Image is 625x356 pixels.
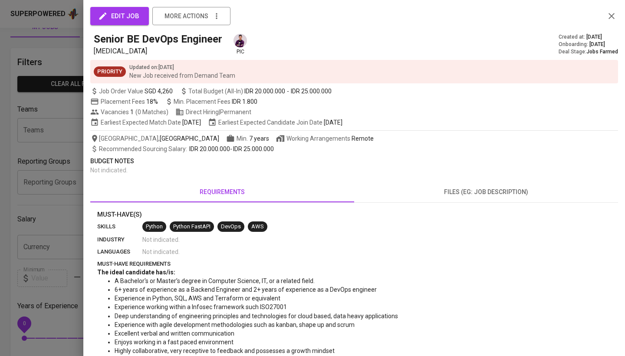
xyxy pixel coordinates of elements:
[189,145,230,152] span: IDR 20.000.000
[142,247,180,256] span: Not indicated .
[234,34,247,47] img: erwin@glints.com
[115,330,234,337] span: Excellent verbal and written communication
[97,235,142,244] p: industry
[90,7,149,25] button: edit job
[233,33,248,56] div: pic
[170,223,214,231] span: Python FastAPI
[146,98,158,105] span: 18%
[559,33,618,41] div: Created at :
[586,33,602,41] span: [DATE]
[175,108,251,116] span: Direct Hiring | Permanent
[97,210,611,220] p: Must-Have(s)
[90,167,128,174] span: Not indicated .
[359,187,613,198] span: files (eg: job description)
[115,339,234,346] span: Enjoys working in a fast paced environment
[97,260,611,268] p: must-have requirements
[142,235,180,244] span: Not indicated .
[115,277,315,284] span: A Bachelor's or Master’s degree in Computer Science, IT, or a related field.
[99,145,274,153] span: -
[152,7,230,25] button: more actions
[115,303,287,310] span: Experience working within a Infosec framework such ISO27001
[174,98,257,105] span: Min. Placement Fees
[129,71,235,80] p: New Job received from Demand Team
[559,41,618,48] div: Onboarding :
[115,313,398,320] span: Deep understanding of engineering principles and technologies for cloud based, data heavy applica...
[589,41,605,48] span: [DATE]
[99,145,188,152] span: Recommended Sourcing Salary :
[115,286,377,293] span: 6+ years of experience as a Backend Engineer and 2+ years of experience as a DevOps engineer
[94,47,147,55] span: [MEDICAL_DATA]
[352,134,374,143] div: Remote
[129,63,235,71] p: Updated on : [DATE]
[559,48,618,56] div: Deal Stage :
[95,187,349,198] span: requirements
[233,145,274,152] span: IDR 25.000.000
[160,134,219,143] span: [GEOGRAPHIC_DATA]
[248,223,267,231] span: AWS
[208,118,342,127] span: Earliest Expected Candidate Join Date
[100,10,139,22] span: edit job
[217,223,244,231] span: DevOps
[115,295,280,302] span: Experience in Python, SQL, AWS and Terraform or equivalent
[90,108,168,116] span: Vacancies ( 0 Matches )
[287,87,289,96] span: -
[101,98,158,105] span: Placement Fees
[115,347,335,354] span: Highly collaborative, very receptive to feedback and possesses a growth mindset
[129,108,134,116] span: 1
[182,118,201,127] span: [DATE]
[94,32,222,46] h5: Senior BE DevOps Engineer
[90,157,618,166] p: Budget Notes
[232,98,257,105] span: IDR 1.800
[142,223,166,231] span: Python
[249,135,269,142] span: 7 years
[97,269,175,276] span: The ideal candidate has/is:
[324,118,342,127] span: [DATE]
[90,134,219,143] span: [GEOGRAPHIC_DATA] ,
[145,87,173,96] span: SGD 4,260
[90,118,201,127] span: Earliest Expected Match Date
[180,87,332,96] span: Total Budget (All-In)
[164,11,208,22] span: more actions
[291,87,332,96] span: IDR 25.000.000
[276,134,374,143] span: Working Arrangements
[90,87,173,96] span: Job Order Value
[97,247,142,256] p: languages
[97,222,142,231] p: skills
[244,87,285,96] span: IDR 20.000.000
[237,135,269,142] span: Min.
[586,49,618,55] span: Jobs Farmed
[94,68,126,76] span: Priority
[115,321,355,328] span: Experience with agile development methodologies such as kanban, shape up and scrum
